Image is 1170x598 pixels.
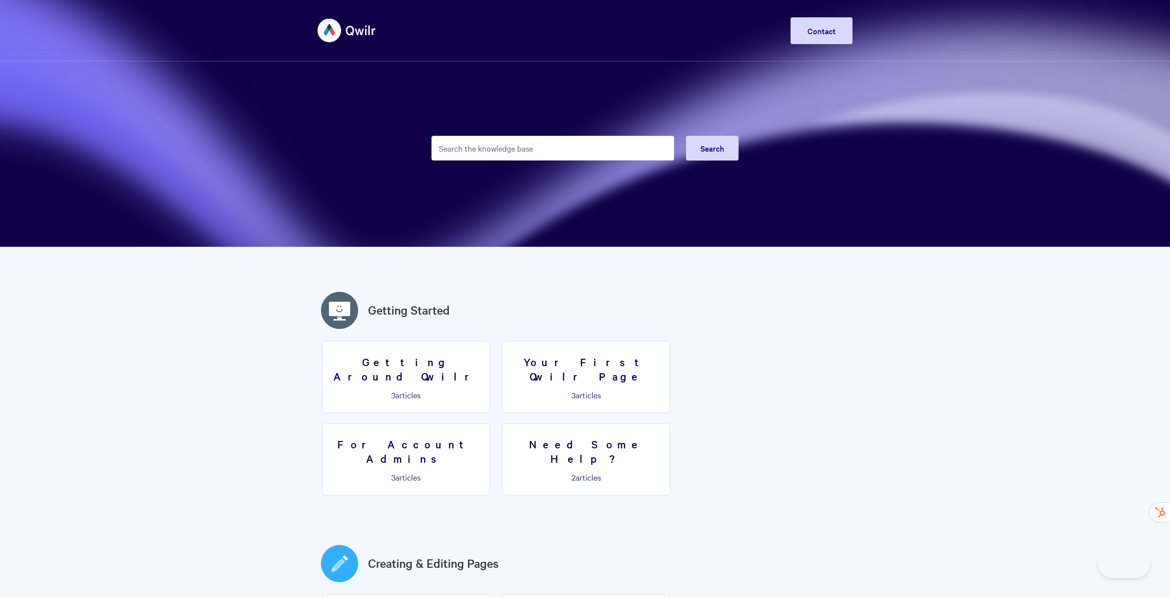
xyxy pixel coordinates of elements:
h3: Getting Around Qwilr [328,355,483,383]
p: articles [509,390,664,399]
h3: Need Some Help? [509,437,664,465]
a: Creating & Editing Pages [368,554,499,572]
span: 2 [572,472,576,483]
span: 3 [391,389,395,400]
span: 3 [391,472,395,483]
h3: For Account Admins [328,437,483,465]
p: articles [328,390,483,399]
input: Search the knowledge base [431,136,674,161]
h3: Your First Qwilr Page [509,355,664,383]
p: articles [328,473,483,482]
span: Search [700,143,724,154]
button: Search [686,136,739,161]
a: Your First Qwilr Page 3articles [502,341,670,413]
a: For Account Admins 3articles [322,423,490,495]
img: Qwilr Help Center [318,12,376,49]
a: Getting Around Qwilr 3articles [322,341,490,413]
span: 3 [572,389,576,400]
p: articles [509,473,664,482]
iframe: Toggle Customer Support [1098,548,1150,578]
a: Contact [791,17,852,44]
a: Need Some Help? 2articles [502,423,670,495]
a: Getting Started [368,301,450,319]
